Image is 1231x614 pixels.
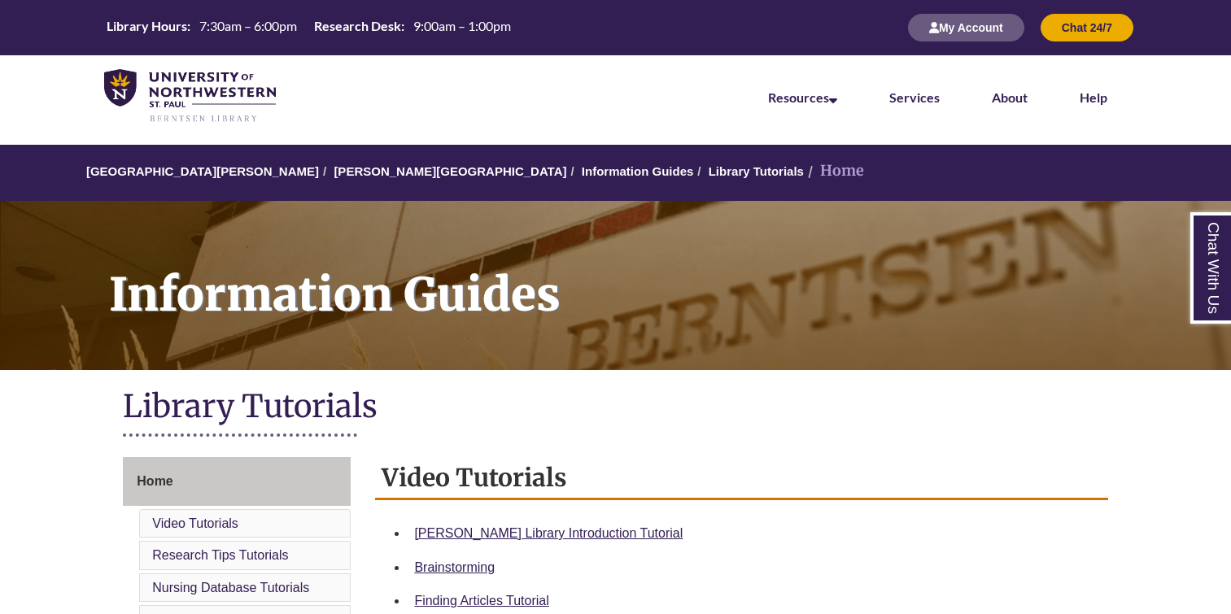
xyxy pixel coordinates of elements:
[100,17,517,39] a: Hours Today
[1080,89,1107,105] a: Help
[308,17,407,35] th: Research Desk:
[414,560,495,574] a: Brainstorming
[152,581,309,594] a: Nursing Database Tutorials
[375,457,1107,500] h2: Video Tutorials
[709,164,804,178] a: Library Tutorials
[123,386,1107,429] h1: Library Tutorials
[152,548,288,562] a: Research Tips Tutorials
[1041,14,1133,41] button: Chat 24/7
[414,594,548,607] a: Finding Articles Tutorial
[137,474,172,488] span: Home
[100,17,193,35] th: Library Hours:
[100,17,517,37] table: Hours Today
[334,164,566,178] a: [PERSON_NAME][GEOGRAPHIC_DATA]
[86,164,319,178] a: [GEOGRAPHIC_DATA][PERSON_NAME]
[908,20,1024,34] a: My Account
[889,89,940,105] a: Services
[414,526,683,540] a: [PERSON_NAME] Library Introduction Tutorial
[104,69,276,124] img: UNWSP Library Logo
[199,18,297,33] span: 7:30am – 6:00pm
[123,457,351,506] a: Home
[992,89,1028,105] a: About
[908,14,1024,41] button: My Account
[1041,20,1133,34] a: Chat 24/7
[152,516,238,530] a: Video Tutorials
[804,159,864,183] li: Home
[582,164,694,178] a: Information Guides
[91,201,1231,349] h1: Information Guides
[768,89,837,105] a: Resources
[413,18,511,33] span: 9:00am – 1:00pm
